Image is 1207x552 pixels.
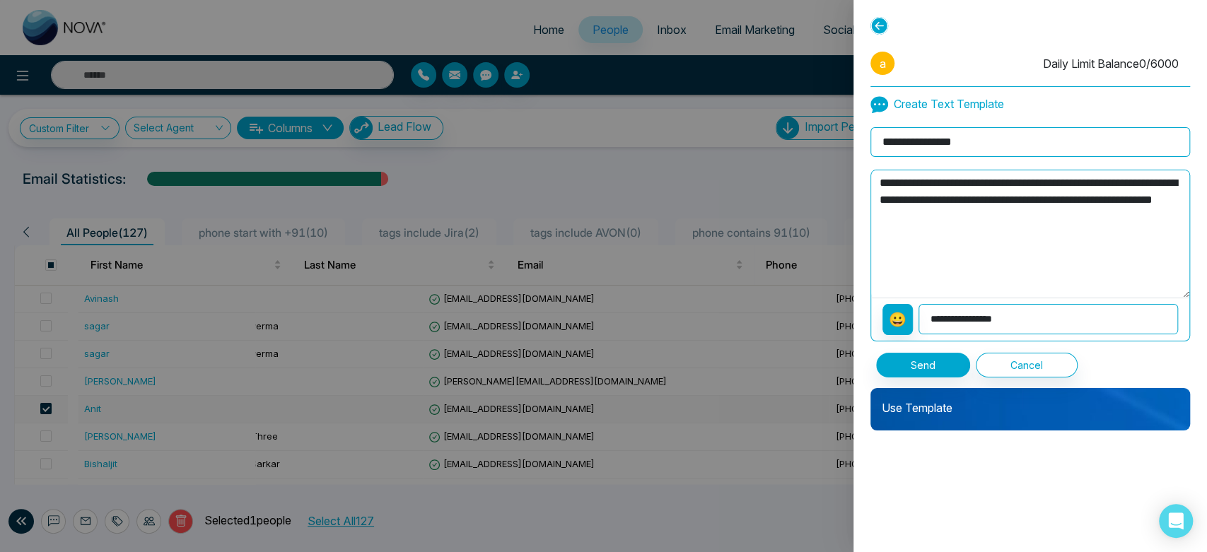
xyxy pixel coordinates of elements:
p: Use Template [870,388,1190,416]
span: Daily Limit Balance 0 / 6000 [1043,57,1179,71]
div: Open Intercom Messenger [1159,504,1193,538]
span: a [870,52,894,75]
button: 😀 [882,304,913,335]
button: Send [876,353,970,377]
button: Cancel [976,353,1078,377]
p: Create Text Template [870,95,1004,113]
